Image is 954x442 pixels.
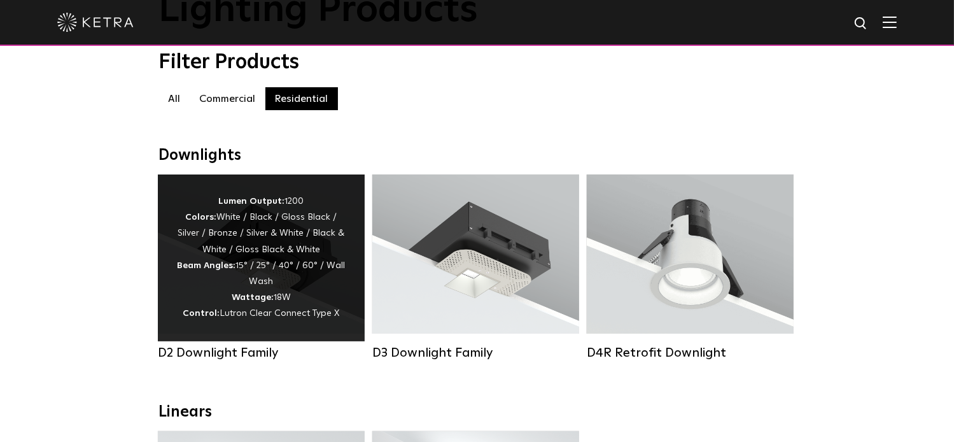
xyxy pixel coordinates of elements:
strong: Lumen Output: [219,197,285,206]
div: D4R Retrofit Downlight [587,345,794,360]
span: Lutron Clear Connect Type X [220,309,340,318]
img: ketra-logo-2019-white [57,13,134,32]
strong: Control: [183,309,220,318]
img: Hamburger%20Nav.svg [883,16,897,28]
strong: Wattage: [232,293,274,302]
label: Residential [265,87,338,110]
div: Filter Products [159,50,796,75]
a: D4R Retrofit Downlight Lumen Output:800Colors:White / BlackBeam Angles:15° / 25° / 40° / 60°Watta... [587,175,794,360]
div: D2 Downlight Family [158,345,365,360]
a: D2 Downlight Family Lumen Output:1200Colors:White / Black / Gloss Black / Silver / Bronze / Silve... [158,175,365,360]
strong: Beam Angles: [178,261,236,270]
label: All [159,87,190,110]
div: 1200 White / Black / Gloss Black / Silver / Bronze / Silver & White / Black & White / Gloss Black... [177,194,346,322]
a: D3 Downlight Family Lumen Output:700 / 900 / 1100Colors:White / Black / Silver / Bronze / Paintab... [372,175,579,360]
div: Downlights [159,146,796,165]
label: Commercial [190,87,265,110]
img: search icon [853,16,869,32]
strong: Colors: [186,213,217,222]
div: Linears [159,403,796,422]
div: D3 Downlight Family [372,345,579,360]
